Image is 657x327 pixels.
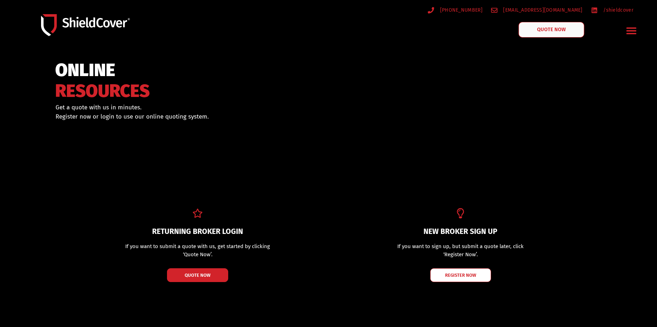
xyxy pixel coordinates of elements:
a: [PHONE_NUMBER] [428,6,483,15]
span: /shieldcover [601,6,633,15]
span: QUOTE NOW [537,27,565,32]
span: REGISTER NOW [445,273,476,277]
p: If you want to sign up, but submit a quote later, click ‘Register Now’. [385,242,537,258]
span: ONLINE [55,63,150,78]
p: If you want to submit a quote with us, get started by clicking ‘Quote Now’. [120,242,275,258]
span: [EMAIL_ADDRESS][DOMAIN_NAME] [501,6,582,15]
a: NEW BROKER SIGN UP​ [423,227,497,236]
a: QUOTE NOW [167,268,228,282]
a: REGISTER NOW [430,268,491,282]
a: QUOTE NOW [518,22,584,38]
a: [EMAIL_ADDRESS][DOMAIN_NAME] [491,6,583,15]
a: /shieldcover [591,6,633,15]
p: Get a quote with us in minutes. Register now or login to use our online quoting system. [56,103,319,121]
h2: RETURNING BROKER LOGIN [106,228,289,235]
div: Menu Toggle [623,22,640,39]
img: Shield-Cover-Underwriting-Australia-logo-full [41,14,130,36]
span: [PHONE_NUMBER] [438,6,483,15]
span: QUOTE NOW [185,273,211,277]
